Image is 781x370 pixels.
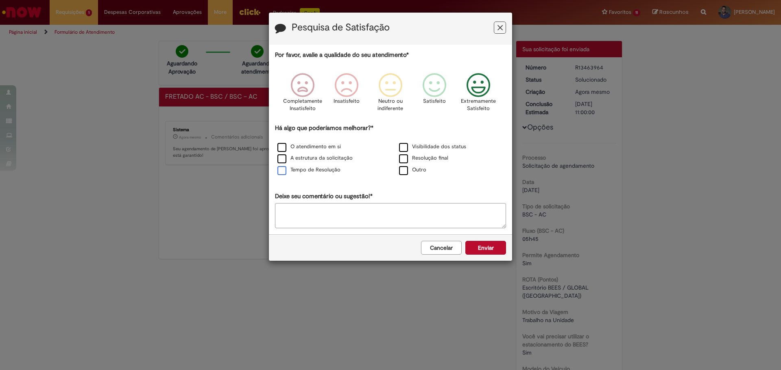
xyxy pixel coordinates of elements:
[334,97,360,105] p: Insatisfeito
[370,67,411,123] div: Neutro ou indiferente
[465,241,506,255] button: Enviar
[376,97,405,113] p: Neutro ou indiferente
[399,154,448,162] label: Resolução final
[277,143,341,151] label: O atendimento em si
[458,67,499,123] div: Extremamente Satisfeito
[277,166,340,174] label: Tempo de Resolução
[275,192,373,201] label: Deixe seu comentário ou sugestão!*
[283,97,322,113] p: Completamente Insatisfeito
[275,51,409,59] label: Por favor, avalie a qualidade do seu atendimento*
[423,97,446,105] p: Satisfeito
[421,241,462,255] button: Cancelar
[275,124,506,176] div: Há algo que poderíamos melhorar?*
[292,22,390,33] label: Pesquisa de Satisfação
[399,166,426,174] label: Outro
[414,67,455,123] div: Satisfeito
[399,143,466,151] label: Visibilidade dos status
[277,154,353,162] label: A estrutura da solicitação
[281,67,323,123] div: Completamente Insatisfeito
[461,97,496,113] p: Extremamente Satisfeito
[326,67,367,123] div: Insatisfeito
